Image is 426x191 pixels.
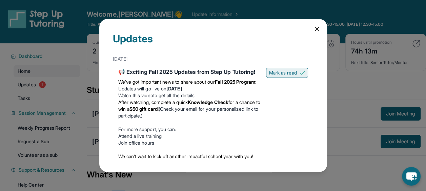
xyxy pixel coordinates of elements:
[118,92,153,98] a: Watch this video
[118,133,162,139] a: Attend a live training
[266,68,308,78] button: Mark as read
[118,79,215,85] span: We’ve got important news to share about our
[402,167,421,186] button: chat-button
[215,79,257,85] strong: Fall 2025 Program:
[118,85,261,92] li: Updates will go live on
[113,33,313,53] div: Updates
[158,106,159,112] span: !
[113,53,313,65] div: [DATE]
[118,153,253,159] span: We can’t wait to kick off another impactful school year with you!
[188,99,228,105] strong: Knowledge Check
[129,106,158,112] strong: $50 gift card
[118,92,261,99] li: to get all the details
[118,140,154,146] a: Join office hours
[269,69,297,76] span: Mark as read
[118,126,261,133] p: For more support, you can:
[118,68,261,76] div: 📢 Exciting Fall 2025 Updates from Step Up Tutoring!
[113,168,313,180] div: [DATE]
[118,99,188,105] span: After watching, complete a quick
[118,99,261,119] li: (Check your email for your personalized link to participate.)
[166,86,182,91] strong: [DATE]
[300,70,305,76] img: Mark as read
